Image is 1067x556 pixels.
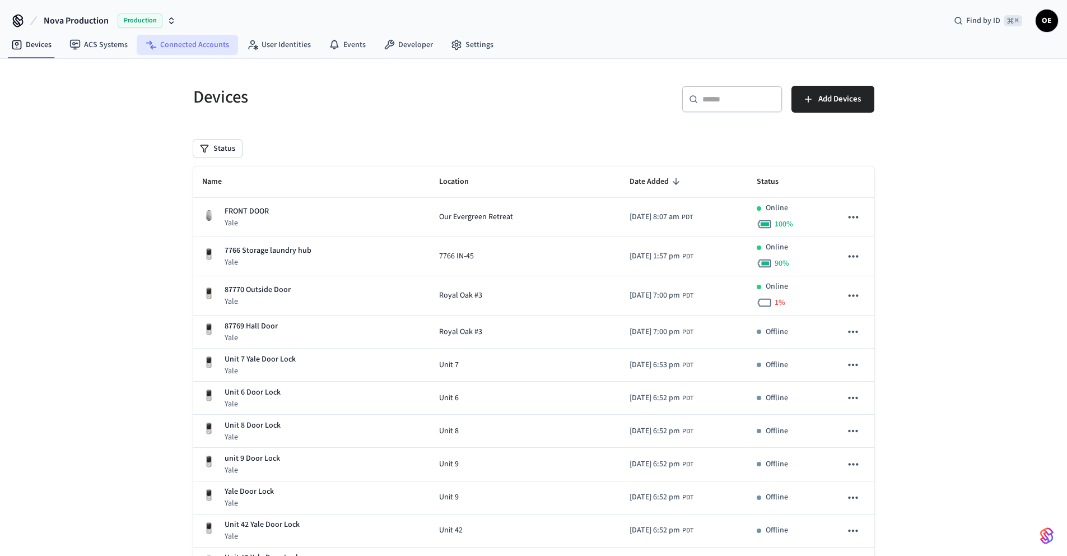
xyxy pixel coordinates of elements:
[439,392,459,404] span: Unit 6
[766,492,788,503] p: Offline
[630,458,693,470] div: America/Vancouver
[202,522,216,535] img: Yale Assure Touchscreen Wifi Smart Lock, Satin Nickel, Front
[439,251,474,262] span: 7766 IN-45
[375,35,442,55] a: Developer
[225,453,280,465] p: unit 9 Door Lock
[630,425,680,437] span: [DATE] 6:52 pm
[630,173,683,191] span: Date Added
[1004,15,1022,26] span: ⌘ K
[682,327,693,337] span: PDT
[630,525,680,536] span: [DATE] 6:52 pm
[202,455,216,469] img: Yale Assure Touchscreen Wifi Smart Lock, Satin Nickel, Front
[818,92,861,106] span: Add Devices
[682,360,693,370] span: PDT
[44,14,109,27] span: Nova Production
[766,359,788,371] p: Offline
[225,399,281,410] p: Yale
[225,531,300,542] p: Yale
[682,526,693,536] span: PDT
[202,489,216,502] img: Yale Assure Touchscreen Wifi Smart Lock, Satin Nickel, Front
[225,284,291,296] p: 87770 Outside Door
[225,321,278,332] p: 87769 Hall Door
[766,525,788,536] p: Offline
[630,359,693,371] div: America/Vancouver
[439,458,459,470] span: Unit 9
[766,392,788,404] p: Offline
[1036,10,1058,32] button: OE
[238,35,320,55] a: User Identities
[682,460,693,470] span: PDT
[630,359,680,371] span: [DATE] 6:53 pm
[439,173,483,191] span: Location
[766,242,788,253] p: Online
[630,326,680,338] span: [DATE] 7:00 pm
[630,425,693,437] div: America/Vancouver
[630,392,693,404] div: America/Vancouver
[630,251,680,262] span: [DATE] 1:57 pm
[630,525,693,536] div: America/Vancouver
[225,296,291,307] p: Yale
[630,392,680,404] span: [DATE] 6:52 pm
[630,290,693,302] div: America/Vancouver
[682,212,693,223] span: PDT
[766,425,788,437] p: Offline
[225,245,311,257] p: 7766 Storage laundry hub
[439,326,482,338] span: Royal Oak #3
[966,15,1000,26] span: Find by ID
[775,297,785,308] span: 1 %
[945,11,1031,31] div: Find by ID⌘ K
[225,217,269,229] p: Yale
[439,359,459,371] span: Unit 7
[682,427,693,437] span: PDT
[225,257,311,268] p: Yale
[225,465,280,476] p: Yale
[202,389,216,402] img: Yale Assure Touchscreen Wifi Smart Lock, Satin Nickel, Front
[225,206,269,217] p: FRONT DOOR
[766,202,788,214] p: Online
[193,86,527,109] h5: Devices
[682,291,693,301] span: PDT
[766,326,788,338] p: Offline
[1037,11,1057,31] span: OE
[202,248,216,261] img: Yale Assure Touchscreen Wifi Smart Lock, Satin Nickel, Front
[630,458,680,470] span: [DATE] 6:52 pm
[202,208,216,222] img: August Wifi Smart Lock 3rd Gen, Silver, Front
[202,422,216,435] img: Yale Assure Touchscreen Wifi Smart Lock, Satin Nickel, Front
[439,525,463,536] span: Unit 42
[766,458,788,470] p: Offline
[682,252,693,262] span: PDT
[225,432,281,443] p: Yale
[225,387,281,399] p: Unit 6 Door Lock
[193,140,242,157] button: Status
[225,486,274,498] p: Yale Door Lock
[775,219,793,230] span: 100 %
[791,86,874,113] button: Add Devices
[630,492,693,503] div: America/Vancouver
[439,425,459,437] span: Unit 8
[439,492,459,503] span: Unit 9
[225,519,300,531] p: Unit 42 Yale Door Lock
[225,420,281,432] p: Unit 8 Door Lock
[630,211,693,223] div: America/Vancouver
[137,35,238,55] a: Connected Accounts
[682,393,693,404] span: PDT
[2,35,60,55] a: Devices
[320,35,375,55] a: Events
[682,493,693,503] span: PDT
[630,326,693,338] div: America/Vancouver
[757,173,793,191] span: Status
[118,13,162,28] span: Production
[225,354,296,365] p: Unit 7 Yale Door Lock
[202,323,216,336] img: Yale Assure Touchscreen Wifi Smart Lock, Satin Nickel, Front
[202,287,216,300] img: Yale Assure Touchscreen Wifi Smart Lock, Satin Nickel, Front
[775,258,789,269] span: 90 %
[202,173,236,191] span: Name
[766,281,788,293] p: Online
[630,492,680,503] span: [DATE] 6:52 pm
[225,498,274,509] p: Yale
[202,356,216,369] img: Yale Assure Touchscreen Wifi Smart Lock, Satin Nickel, Front
[225,332,278,344] p: Yale
[1040,527,1054,545] img: SeamLogoGradient.69752ec5.svg
[439,290,482,302] span: Royal Oak #3
[60,35,137,55] a: ACS Systems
